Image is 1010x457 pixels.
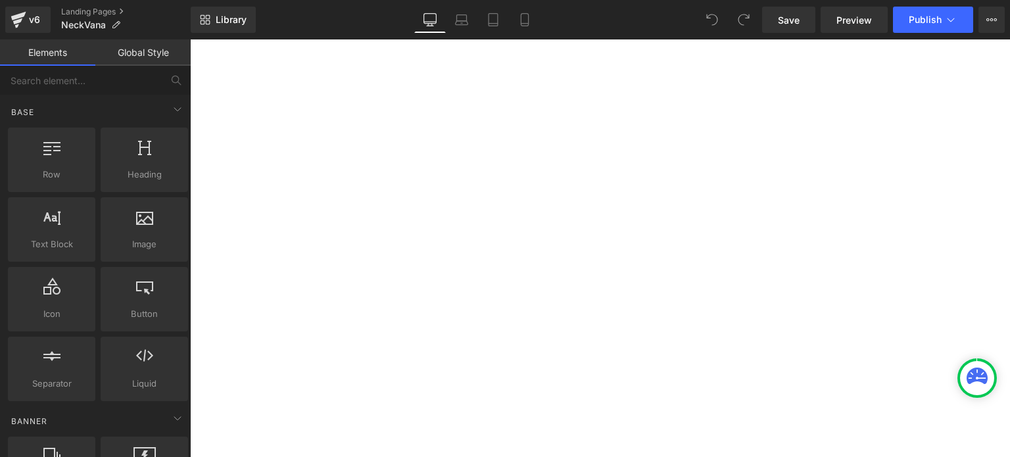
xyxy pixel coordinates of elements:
[10,415,49,427] span: Banner
[12,377,91,391] span: Separator
[61,20,106,30] span: NeckVana
[105,168,184,181] span: Heading
[10,106,36,118] span: Base
[821,7,888,33] a: Preview
[731,7,757,33] button: Redo
[191,7,256,33] a: New Library
[216,14,247,26] span: Library
[105,377,184,391] span: Liquid
[446,7,477,33] a: Laptop
[95,39,191,66] a: Global Style
[778,13,800,27] span: Save
[61,7,191,17] a: Landing Pages
[12,168,91,181] span: Row
[12,237,91,251] span: Text Block
[5,7,51,33] a: v6
[26,11,43,28] div: v6
[105,237,184,251] span: Image
[893,7,973,33] button: Publish
[699,7,725,33] button: Undo
[477,7,509,33] a: Tablet
[12,307,91,321] span: Icon
[105,307,184,321] span: Button
[978,7,1005,33] button: More
[836,13,872,27] span: Preview
[509,7,541,33] a: Mobile
[414,7,446,33] a: Desktop
[909,14,942,25] span: Publish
